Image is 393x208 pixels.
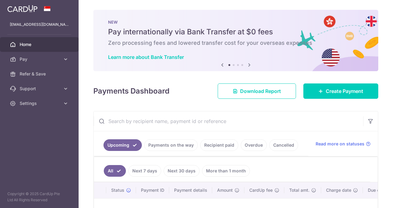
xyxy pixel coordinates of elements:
h6: Zero processing fees and lowered transfer cost for your overseas expenses [108,39,364,47]
a: Next 30 days [164,165,200,177]
span: Home [20,41,60,48]
input: Search by recipient name, payment id or reference [94,111,363,131]
a: Cancelled [269,139,298,151]
span: Amount [217,187,233,193]
a: Recipient paid [200,139,238,151]
a: More than 1 month [202,165,250,177]
a: Next 7 days [128,165,161,177]
p: [EMAIL_ADDRESS][DOMAIN_NAME] [10,21,69,28]
img: CardUp [7,5,37,12]
span: Due date [368,187,386,193]
th: Payment details [169,182,212,198]
span: Settings [20,100,60,106]
span: Total amt. [289,187,309,193]
span: CardUp fee [249,187,273,193]
a: Learn more about Bank Transfer [108,54,184,60]
a: Download Report [218,83,296,99]
a: All [104,165,126,177]
a: Overdue [241,139,267,151]
span: Charge date [326,187,351,193]
span: Create Payment [326,87,363,95]
a: Read more on statuses [316,141,371,147]
span: Refer & Save [20,71,60,77]
span: Read more on statuses [316,141,364,147]
span: Pay [20,56,60,62]
a: Upcoming [103,139,142,151]
th: Payment ID [136,182,169,198]
h5: Pay internationally via Bank Transfer at $0 fees [108,27,364,37]
p: NEW [108,20,364,25]
img: Bank transfer banner [93,10,378,71]
span: Support [20,86,60,92]
a: Payments on the way [144,139,198,151]
span: Status [111,187,124,193]
h4: Payments Dashboard [93,86,169,97]
span: Download Report [240,87,281,95]
a: Create Payment [303,83,378,99]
